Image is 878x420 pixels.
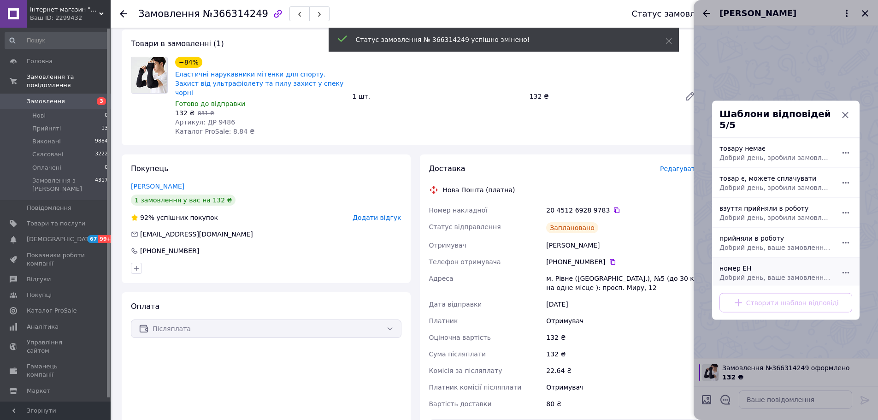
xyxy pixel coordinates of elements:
[138,8,200,19] span: Замовлення
[95,150,108,159] span: 3222
[175,71,343,96] a: Еластичні нарукавники мітенки для спорту. Захист від ультрафіолету та пилу захист у спеку чорні
[175,100,245,107] span: Готово до відправки
[716,170,836,195] div: товар є, можете сплачувати
[131,213,218,222] div: успішних покупок
[32,124,61,133] span: Прийняті
[32,164,61,172] span: Оплачені
[429,384,522,391] span: Платник комісії післяплати
[101,124,108,133] span: 13
[429,350,486,358] span: Сума післяплати
[719,243,832,252] span: Добрий день, ваше замовлення прийняли в роботу. Після відправлення надішлю Вам номер накладної. В...
[546,206,699,215] div: 20 4512 6928 9783
[719,153,832,162] span: Добрий день, зробили замовлення на жаль дана модель закінчилась вибачте за незручності
[105,164,108,172] span: 0
[546,257,699,266] div: [PHONE_NUMBER]
[140,231,253,238] span: [EMAIL_ADDRESS][DOMAIN_NAME]
[719,183,832,192] span: Добрий день, зробили замовлення, товар є в наявності, можете сплачувати. Або можемо відправити пі...
[544,313,701,329] div: Отримувач
[719,272,832,282] span: Добрий день, ваше замовлення прийняли в роботу. ваш номер ЕН за яким буде відправлення. Відправле...
[105,112,108,120] span: 0
[429,223,501,231] span: Статус відправлення
[95,137,108,146] span: 9884
[429,207,488,214] span: Номер накладної
[429,317,458,325] span: Платник
[719,213,832,222] span: Добрий день, зробили замовлення на взуття. Обрали розмір 38 - 24,0см по довжині устілки. Прийняли...
[27,57,53,65] span: Головна
[27,204,71,212] span: Повідомлення
[544,346,701,362] div: 132 ₴
[353,214,401,221] span: Додати відгук
[139,246,200,255] div: [PHONE_NUMBER]
[131,195,236,206] div: 1 замовлення у вас на 132 ₴
[30,6,99,14] span: Інтернет-магазин "Dianora-Style"
[660,165,699,172] span: Редагувати
[544,329,701,346] div: 132 ₴
[631,9,716,18] div: Статус замовлення
[429,164,466,173] span: Доставка
[95,177,108,193] span: 4317
[27,73,111,89] span: Замовлення та повідомлення
[544,237,701,254] div: [PERSON_NAME]
[429,400,492,408] span: Вартість доставки
[27,275,51,284] span: Відгуки
[32,150,64,159] span: Скасовані
[681,87,699,106] a: Редагувати
[429,258,501,266] span: Телефон отримувача
[716,260,836,285] div: номер ЕН
[27,362,85,379] span: Гаманець компанії
[429,367,502,374] span: Комісія за післяплату
[348,90,525,103] div: 1 шт.
[544,296,701,313] div: [DATE]
[131,39,224,48] span: Товари в замовленні (1)
[32,177,95,193] span: Замовлення з [PERSON_NAME]
[98,235,113,243] span: 99+
[716,200,836,225] div: взуття прийняли в роботу
[175,57,202,68] div: −84%
[429,242,466,249] span: Отримувач
[32,112,46,120] span: Нові
[175,118,235,126] span: Артикул: ДР 9486
[429,334,491,341] span: Оціночна вартість
[27,307,77,315] span: Каталог ProSale
[131,302,159,311] span: Оплата
[88,235,98,243] span: 67
[544,270,701,296] div: м. Рівне ([GEOGRAPHIC_DATA].), №5 (до 30 кг на одне місце ): просп. Миру, 12
[5,32,109,49] input: Пошук
[544,396,701,412] div: 80 ₴
[27,323,59,331] span: Аналітика
[716,230,836,255] div: прийняли в роботу
[131,164,169,173] span: Покупець
[441,185,518,195] div: Нова Пошта (платна)
[27,97,65,106] span: Замовлення
[526,90,677,103] div: 132 ₴
[175,128,254,135] span: Каталог ProSale: 8.84 ₴
[356,35,642,44] div: Статус замовлення № 366314249 успішно змінено!
[203,8,268,19] span: №366314249
[429,301,482,308] span: Дата відправки
[546,222,598,233] div: Заплановано
[32,137,61,146] span: Виконані
[544,362,701,379] div: 22.64 ₴
[140,214,154,221] span: 92%
[131,57,167,93] img: Еластичні нарукавники мітенки для спорту. Захист від ультрафіолету та пилу захист у спеку чорні
[30,14,111,22] div: Ваш ID: 2299432
[27,338,85,355] span: Управління сайтом
[27,235,95,243] span: [DEMOGRAPHIC_DATA]
[544,379,701,396] div: Отримувач
[120,9,127,18] div: Повернутися назад
[716,140,836,166] div: товару немає
[27,387,50,395] span: Маркет
[131,183,184,190] a: [PERSON_NAME]
[97,97,106,105] span: 3
[27,291,52,299] span: Покупці
[175,109,194,117] span: 132 ₴
[719,108,838,130] span: Шаблони відповідей 5/5
[27,219,85,228] span: Товари та послуги
[429,275,454,282] span: Адреса
[198,110,214,117] span: 831 ₴
[27,251,85,268] span: Показники роботи компанії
